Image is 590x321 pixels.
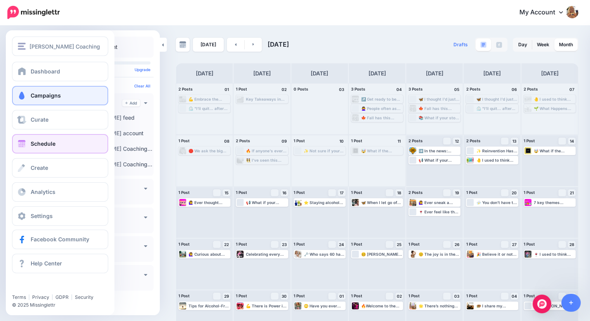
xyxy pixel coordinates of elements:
[510,241,518,248] a: 27
[476,106,517,111] div: ⏲️ "I’ll quit… after the holidays." ⏲️ "I’ll take a break… after my birthday." ⏲️ "I’ll get serio...
[453,42,468,47] span: Drafts
[453,293,460,300] a: 03
[246,200,287,205] div: 📢 What if your “wake-up call” didn’t have to be a disaster? In this powerful episode of the Sober...
[361,252,402,256] div: 🥴 [PERSON_NAME] shares her personal struggle with attempting moderation after 8 months of being a...
[533,295,551,313] div: Open Intercom Messenger
[304,252,345,256] div: 🗝️ Who says 60 has to feel ‘old’? You get to decide what aging alcohol free looks like. We’re sol...
[189,97,230,101] div: 💪 Embrace the power of self-care: set boundaries, speak up for your needs, and remember there’s n...
[12,134,108,154] a: Schedule
[18,43,26,50] img: menu.png
[426,69,443,78] h4: [DATE]
[361,106,402,111] div: 🙅‍♀️ People often ask, Do I need to hit rock bottom to change? Nope. You just need awareness, a l...
[568,189,576,196] a: 21
[466,293,477,298] span: 1 Post
[361,97,402,101] div: ↗️ Get ready to be inspired by [PERSON_NAME]'s courage, mindset, and her dedication to living a l...
[280,86,288,93] h4: 02
[476,304,517,308] div: 🪹 I share my emotional story of drinking through an empty nest and how alcohol made my world smal...
[453,86,460,93] h4: 05
[224,242,229,246] span: 22
[236,242,247,246] span: 1 Post
[568,293,576,300] a: 05
[31,260,62,267] span: Help Center
[31,68,60,75] span: Dashboard
[31,188,55,195] span: Analytics
[534,97,575,101] div: 🤚 I used to think quitting drinking was about white-knuckling your way through willpower. But the...
[12,294,26,300] a: Terms
[466,87,480,91] span: 2 Posts
[280,241,288,248] a: 23
[280,138,288,145] h4: 09
[408,190,423,195] span: 2 Posts
[12,86,108,105] a: Campaigns
[7,6,60,19] img: Missinglettr
[12,254,108,273] a: Help Center
[294,242,305,246] span: 1 Post
[453,138,460,145] a: 12
[280,293,288,300] a: 30
[419,148,460,153] div: ➡️ In the news: US alcohol consumption drops to 90-year low amid health concerns. "A recent Gallu...
[294,87,308,91] span: 0 Posts
[178,138,190,143] span: 1 Post
[282,294,287,298] span: 30
[361,115,402,120] div: 🍁 Fall has this magic energy… 🍁 It’s like nature is whispering, Let go. Begin again. In this podc...
[311,69,328,78] h4: [DATE]
[419,158,460,162] div: 📢 What if your “wake-up call” didn’t have to be a disaster? In this powerful episode of the Sober...
[476,200,517,205] div: ⛈️ You don’t have to wait for a DUI, a divorce, or a diagnosis to rethink drinking. You’re allowe...
[419,209,460,214] div: 🍷 Ever feel like that glass of wine was your “reward”… until it started costing you everything? F...
[282,191,286,195] span: 16
[554,38,578,51] a: Month
[476,158,517,162] div: 🤚 I used to think quitting drinking was about white-knuckling your way through willpower. But the...
[246,148,287,153] div: 🔥 If anyone's ever told you that choosing sobriety is "too extreme"… this one’s for you. I used t...
[224,294,229,298] span: 29
[454,242,459,246] span: 26
[512,139,516,143] span: 13
[12,283,71,291] iframe: Twitter Follow Button
[282,242,287,246] span: 23
[339,294,344,298] span: 01
[304,200,345,205] div: ⭐ Staying alcohol-free this holiday season? Sparkling drinks in heirloom glassware can make it fe...
[225,191,228,195] span: 15
[236,293,247,298] span: 1 Post
[408,138,423,143] span: 2 Posts
[454,294,459,298] span: 03
[483,69,501,78] h4: [DATE]
[351,190,362,195] span: 1 Post
[453,189,460,196] a: 19
[351,87,365,91] span: 3 Posts
[541,69,558,78] h4: [DATE]
[534,200,575,205] div: 7 key themes discussed in this Pod Episode: ✅ Overcoming [MEDICAL_DATA] ✅ Grief and Healing Proce...
[449,38,472,52] a: Drafts
[340,191,344,195] span: 17
[397,191,401,195] span: 18
[419,106,460,111] div: 🍁 Fall has this magic energy… 🍁 It’s like nature is whispering, Let go. Begin again. In this podc...
[419,252,460,256] div: ☺️ The joy is in the journey. Step outside your comfort zone, and you might surprise yourself. Co...
[246,304,287,308] div: 💪 There is Power in Awareness and Making Small Changes: "Even after only 2 weeks alcohol-free, yo...
[397,242,401,246] span: 25
[134,84,151,88] a: Clear All
[179,41,186,48] img: calendar-grey-darker.png
[453,241,460,248] a: 26
[361,148,402,153] div: 🤯 What if the reason you can’t stop drinking… isn’t willpower, but a story you’ve been telling yo...
[476,148,517,153] div: ✨ Reinvention Has No Age Limit ✨ What if your biggest chapter hasn’t even been written yet? After...
[476,252,517,256] div: 🎉 Believe it or not—you can have fun without alcohol. [PERSON_NAME] swapped wine nights for dance...
[122,99,140,106] a: Add
[534,304,575,308] div: 🦈 [PERSON_NAME] calls alcohol the Loan Shark 🥂— it gives you temporary relief but charges you tri...
[512,242,517,246] span: 27
[31,236,89,242] span: Facebook Community
[408,242,420,246] span: 1 Post
[338,293,346,300] a: 01
[395,189,403,196] a: 18
[294,138,305,143] span: 1 Post
[455,191,459,195] span: 19
[223,86,230,93] h4: 01
[419,115,460,120] div: 📚 What if your story—the one you’re scared to tell—is the very thing that could set you free? Whe...
[480,42,486,48] img: paragraph-boxed.png
[570,191,574,195] span: 21
[397,294,402,298] span: 02
[32,294,49,300] a: Privacy
[568,241,576,248] a: 28
[569,139,574,143] span: 14
[246,252,287,256] div: Celebrating every little bit of progress, even when doubt creeps in or you start to feel like it'...
[339,242,344,246] span: 24
[419,304,460,308] div: 🌟 There’s nothing wrong with you. You’re just believing a thought that’s no longer true. In this ...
